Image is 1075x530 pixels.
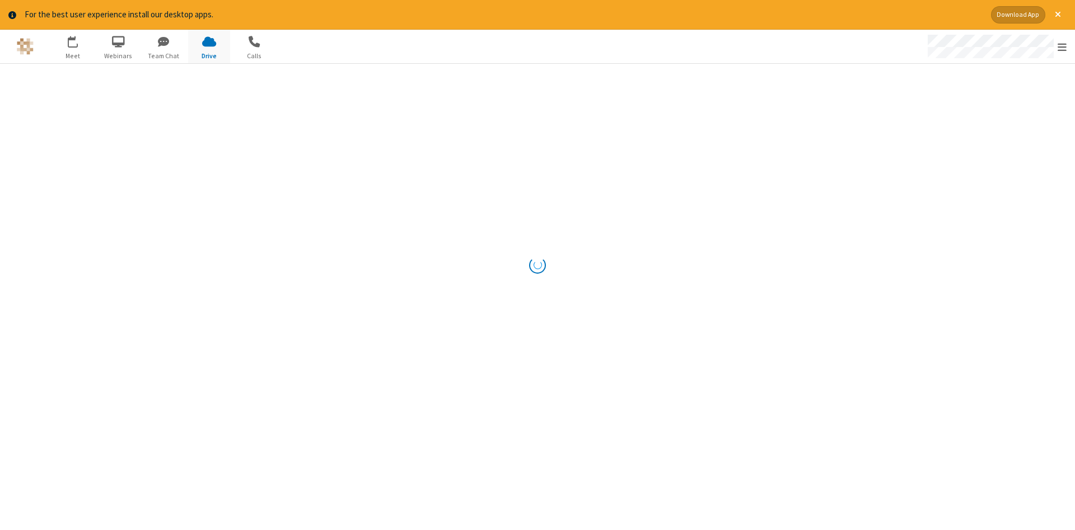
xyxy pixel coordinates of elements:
span: Drive [188,51,230,61]
div: Open menu [917,30,1075,63]
button: Close alert [1049,6,1067,24]
span: Calls [233,51,275,61]
span: Meet [52,51,94,61]
span: Team Chat [143,51,185,61]
div: 1 [76,36,83,44]
span: Webinars [97,51,139,61]
button: Download App [991,6,1045,24]
img: QA Selenium DO NOT DELETE OR CHANGE [17,38,34,55]
button: Logo [4,30,46,63]
div: For the best user experience install our desktop apps. [25,8,983,21]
